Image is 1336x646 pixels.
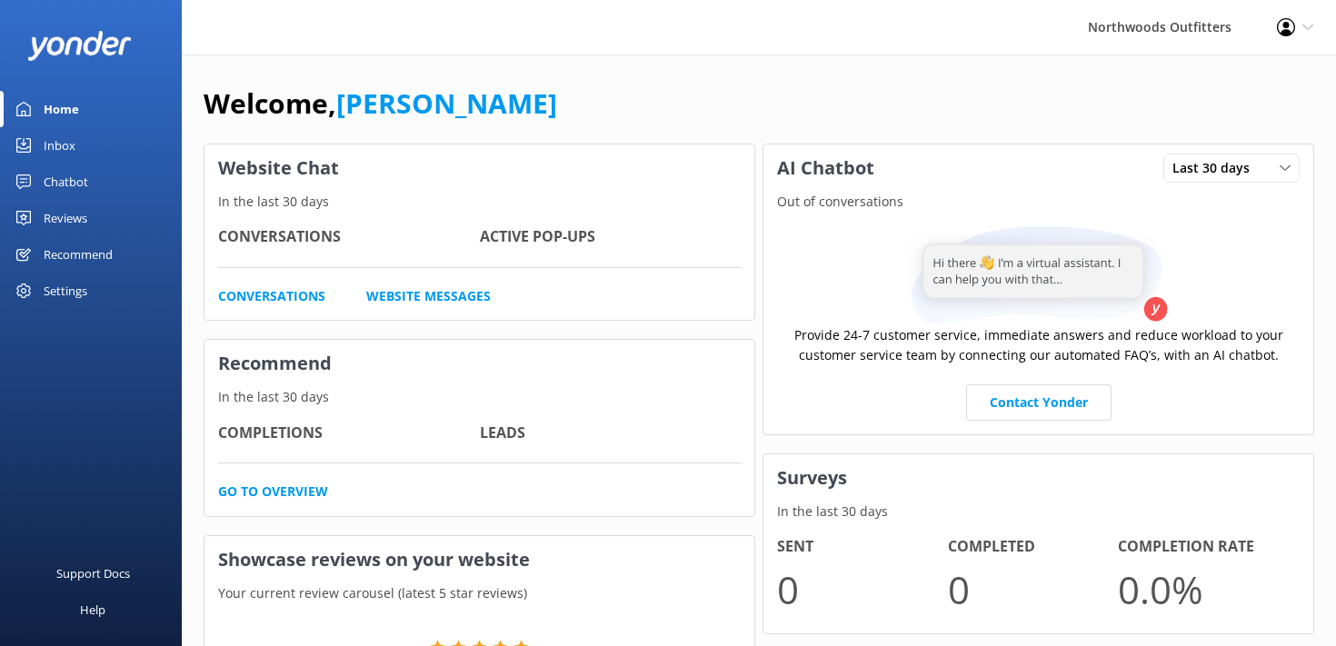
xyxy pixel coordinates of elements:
p: Your current review carousel (latest 5 star reviews) [204,583,754,603]
div: Chatbot [44,164,88,200]
h3: Recommend [204,340,754,387]
a: Conversations [218,286,325,306]
div: Support Docs [56,555,130,591]
img: assistant... [907,226,1171,325]
h4: Active Pop-ups [480,225,742,249]
h4: Completions [218,422,480,445]
h3: Showcase reviews on your website [204,536,754,583]
div: Recommend [44,236,113,273]
h4: Conversations [218,225,480,249]
h3: Surveys [763,454,1313,502]
h4: Sent [777,535,948,559]
a: Website Messages [366,286,491,306]
h4: Leads [480,422,742,445]
div: Help [80,591,105,628]
img: yonder-white-logo.png [27,31,132,61]
p: 0 [777,559,948,620]
p: Out of conversations [763,192,1313,212]
span: Last 30 days [1172,158,1261,178]
div: Reviews [44,200,87,236]
div: Inbox [44,127,75,164]
div: Home [44,91,79,127]
a: [PERSON_NAME] [336,84,557,122]
p: In the last 30 days [763,502,1313,522]
p: In the last 30 days [204,387,754,407]
p: In the last 30 days [204,192,754,212]
a: Contact Yonder [966,384,1112,421]
a: Go to overview [218,482,328,502]
h3: AI Chatbot [763,144,888,192]
h4: Completed [948,535,1119,559]
h1: Welcome, [204,82,557,125]
p: 0 [948,559,1119,620]
p: 0.0 % [1118,559,1289,620]
p: Provide 24-7 customer service, immediate answers and reduce workload to your customer service tea... [777,325,1300,366]
div: Settings [44,273,87,309]
h3: Website Chat [204,144,754,192]
h4: Completion Rate [1118,535,1289,559]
